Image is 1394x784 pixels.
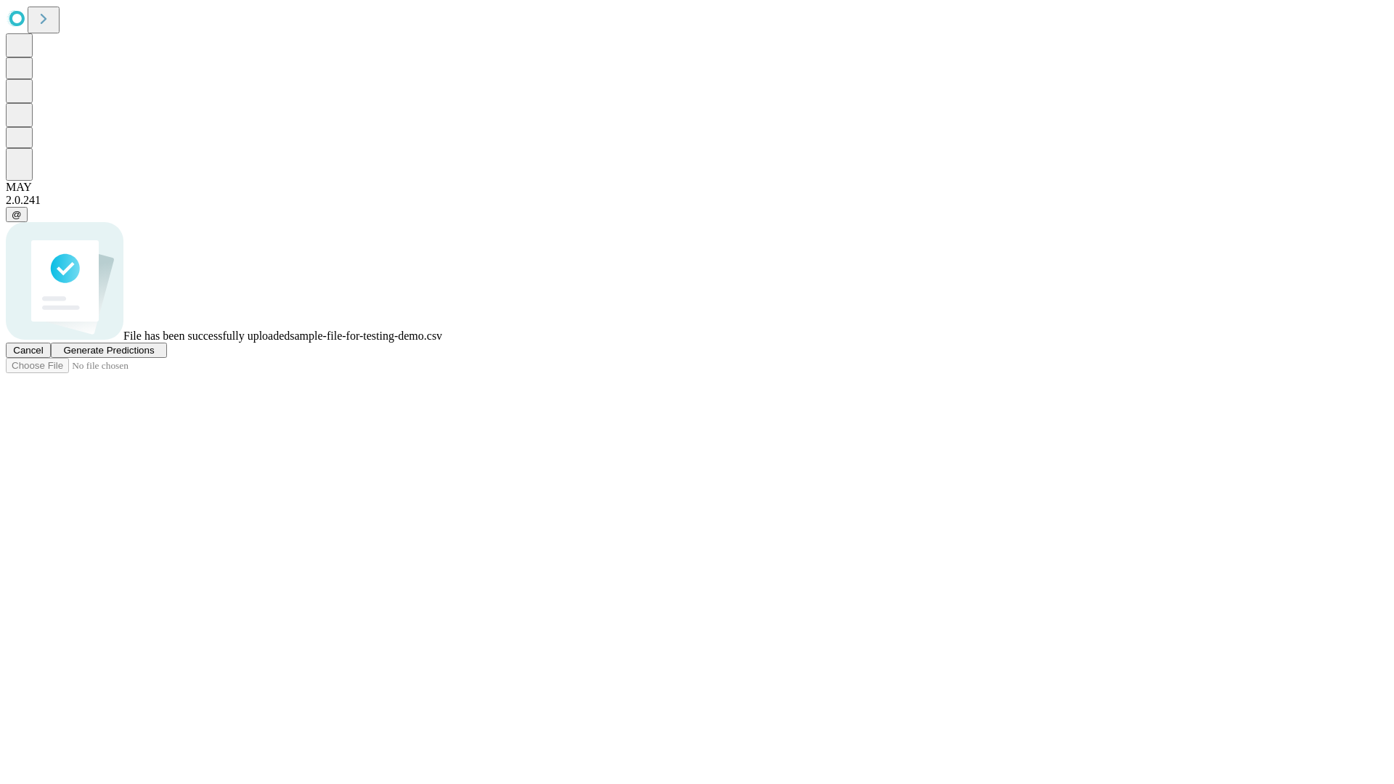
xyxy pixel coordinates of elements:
span: Cancel [13,345,44,356]
button: Generate Predictions [51,343,167,358]
span: File has been successfully uploaded [123,330,290,342]
button: @ [6,207,28,222]
div: 2.0.241 [6,194,1388,207]
span: Generate Predictions [63,345,154,356]
button: Cancel [6,343,51,358]
div: MAY [6,181,1388,194]
span: @ [12,209,22,220]
span: sample-file-for-testing-demo.csv [290,330,442,342]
